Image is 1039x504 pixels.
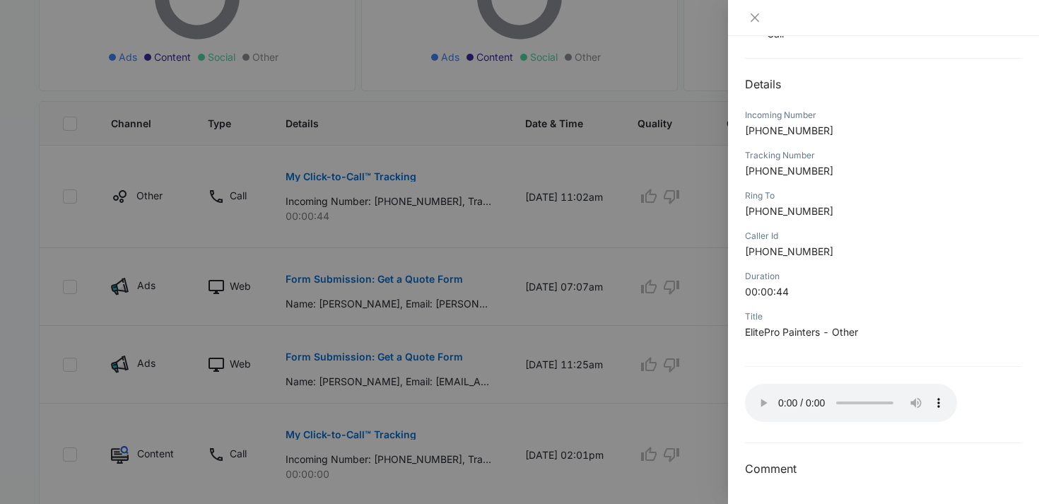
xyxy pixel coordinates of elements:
[745,460,1022,477] h3: Comment
[745,230,1022,242] div: Caller Id
[745,310,1022,323] div: Title
[745,124,833,136] span: [PHONE_NUMBER]
[745,205,833,217] span: [PHONE_NUMBER]
[745,149,1022,162] div: Tracking Number
[745,245,833,257] span: [PHONE_NUMBER]
[745,326,858,338] span: ElitePro Painters - Other
[745,270,1022,283] div: Duration
[745,189,1022,202] div: Ring To
[745,11,765,24] button: Close
[745,286,789,298] span: 00:00:44
[745,109,1022,122] div: Incoming Number
[745,384,957,422] audio: Your browser does not support the audio tag.
[745,76,1022,93] h2: Details
[745,165,833,177] span: [PHONE_NUMBER]
[749,12,761,23] span: close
